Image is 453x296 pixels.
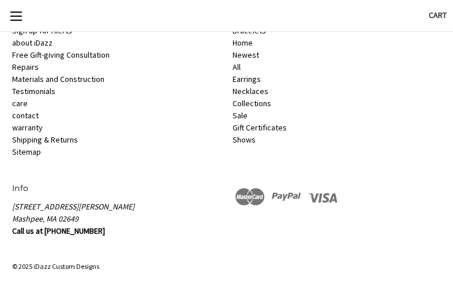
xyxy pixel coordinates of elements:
[233,134,256,145] a: Shows
[233,50,259,60] a: Newest
[12,226,105,236] strong: Call us at [PHONE_NUMBER]
[233,98,271,108] a: Collections
[12,86,55,96] a: Testimonials
[12,50,110,60] a: Free Gift-giving Consultation
[12,182,220,194] h5: Info
[233,38,253,48] a: Home
[12,122,43,133] a: warranty
[12,134,78,145] a: Shipping & Returns
[12,147,41,157] a: Sitemap
[233,122,287,133] a: Gift Certificates
[12,201,220,225] address: [STREET_ADDRESS][PERSON_NAME] Mashpee, MA 02649
[233,74,261,84] a: Earrings
[12,74,104,84] a: Materials and Construction
[422,1,453,29] a: Cart
[12,98,28,108] a: care
[233,110,248,121] a: Sale
[12,38,53,48] a: about iDazz
[233,86,268,96] a: Necklaces
[12,261,441,272] p: © 2025 iDazz Custom Designs
[12,62,39,72] a: Repairs
[429,10,447,20] span: Cart
[233,62,241,72] a: All
[10,16,22,17] span: Toggle menu
[12,110,39,121] a: contact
